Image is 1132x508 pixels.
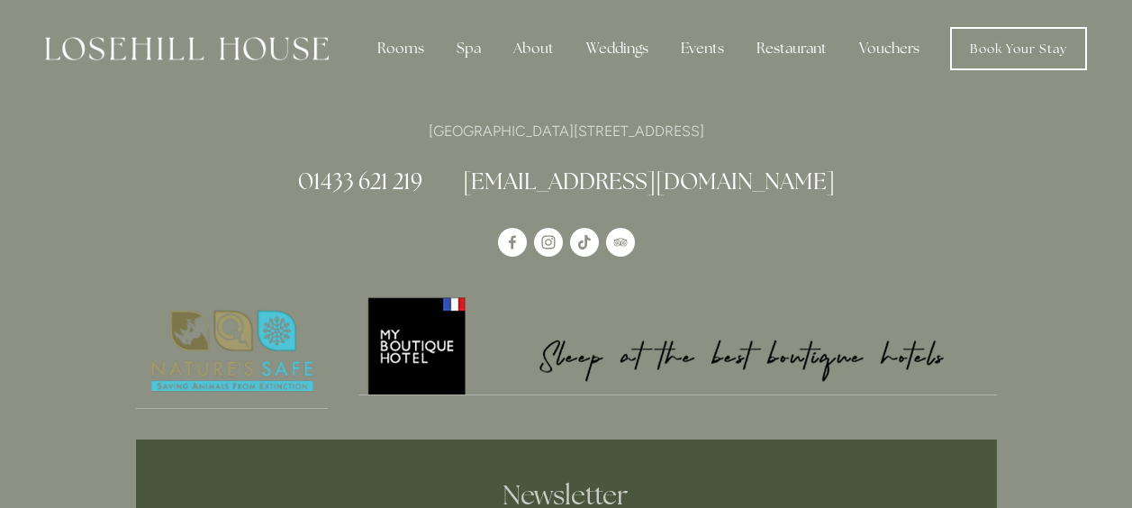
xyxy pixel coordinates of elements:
[499,31,568,67] div: About
[298,167,422,195] a: 01433 621 219
[463,167,835,195] a: [EMAIL_ADDRESS][DOMAIN_NAME]
[606,228,635,257] a: TripAdvisor
[136,295,329,409] a: Nature's Safe - Logo
[666,31,738,67] div: Events
[534,228,563,257] a: Instagram
[498,228,527,257] a: Losehill House Hotel & Spa
[136,295,329,408] img: Nature's Safe - Logo
[742,31,841,67] div: Restaurant
[363,31,439,67] div: Rooms
[572,31,663,67] div: Weddings
[358,295,997,395] img: My Boutique Hotel - Logo
[136,119,997,143] p: [GEOGRAPHIC_DATA][STREET_ADDRESS]
[845,31,934,67] a: Vouchers
[570,228,599,257] a: TikTok
[950,27,1087,70] a: Book Your Stay
[442,31,495,67] div: Spa
[45,37,329,60] img: Losehill House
